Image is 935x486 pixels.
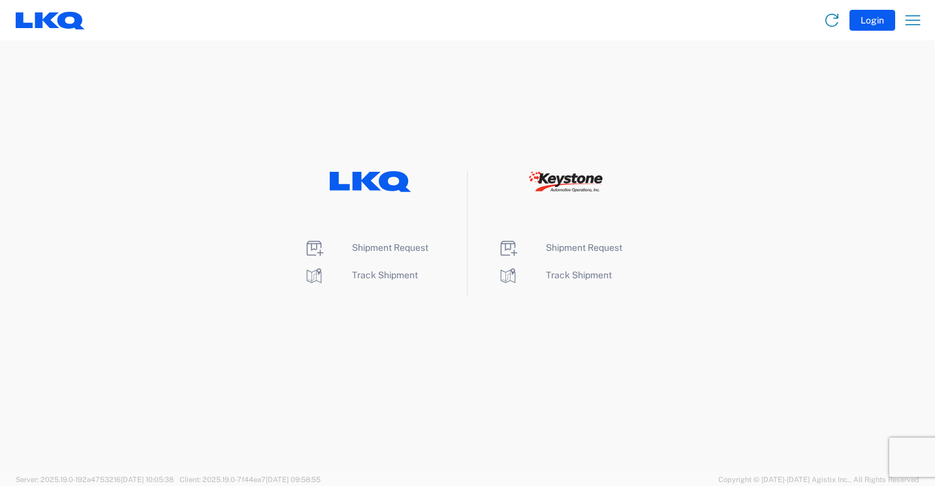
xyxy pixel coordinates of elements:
[121,476,174,483] span: [DATE] 10:05:38
[498,270,612,280] a: Track Shipment
[304,242,428,253] a: Shipment Request
[16,476,174,483] span: Server: 2025.19.0-192a4753216
[498,242,622,253] a: Shipment Request
[304,270,418,280] a: Track Shipment
[266,476,321,483] span: [DATE] 09:58:55
[718,474,919,485] span: Copyright © [DATE]-[DATE] Agistix Inc., All Rights Reserved
[180,476,321,483] span: Client: 2025.19.0-7f44ea7
[849,10,895,31] button: Login
[546,242,622,253] span: Shipment Request
[352,270,418,280] span: Track Shipment
[352,242,428,253] span: Shipment Request
[546,270,612,280] span: Track Shipment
